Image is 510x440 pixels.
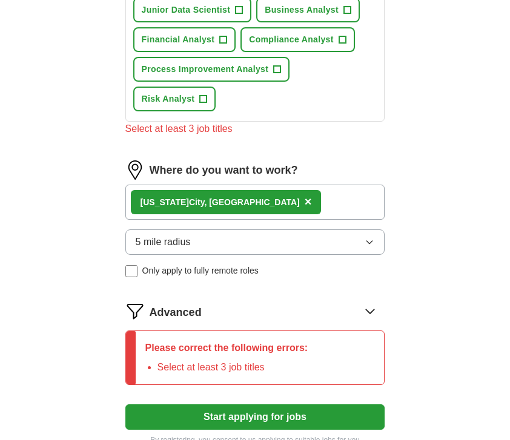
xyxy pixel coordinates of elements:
[125,301,145,321] img: filter
[136,235,191,249] span: 5 mile radius
[142,93,195,105] span: Risk Analyst
[142,4,231,16] span: Junior Data Scientist
[133,57,290,82] button: Process Improvement Analyst
[125,160,145,180] img: location.png
[150,162,298,179] label: Where do you want to work?
[125,229,385,255] button: 5 mile radius
[125,265,137,277] input: Only apply to fully remote roles
[141,197,189,207] strong: [US_STATE]
[157,360,308,375] li: Select at least 3 job titles
[249,33,334,46] span: Compliance Analyst
[141,196,300,209] div: City, [GEOGRAPHIC_DATA]
[133,27,236,52] button: Financial Analyst
[150,304,202,321] span: Advanced
[133,87,216,111] button: Risk Analyst
[305,195,312,208] span: ×
[142,264,259,277] span: Only apply to fully remote roles
[142,33,215,46] span: Financial Analyst
[265,4,339,16] span: Business Analyst
[142,63,269,76] span: Process Improvement Analyst
[145,341,308,355] p: Please correct the following errors:
[305,193,312,211] button: ×
[125,404,385,430] button: Start applying for jobs
[125,122,385,136] div: Select at least 3 job titles
[240,27,355,52] button: Compliance Analyst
